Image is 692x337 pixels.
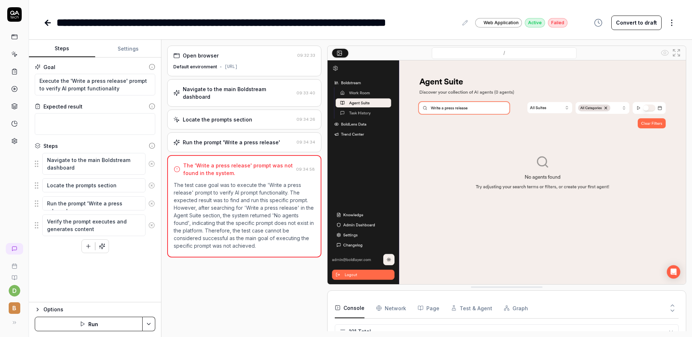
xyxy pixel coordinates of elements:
a: Book a call with us [3,257,26,269]
button: Test & Agent [451,298,492,318]
div: Active [525,18,545,27]
button: B [3,297,26,315]
img: Screenshot [328,60,686,284]
div: Suggestions [35,196,155,211]
button: Remove step [145,178,158,193]
span: B [9,302,20,314]
time: 09:34:34 [296,140,315,145]
time: 09:32:33 [297,53,315,58]
time: 09:33:40 [296,90,315,95]
span: Web Application [484,20,519,26]
time: 09:34:58 [296,167,315,172]
button: Convert to draft [611,16,662,30]
button: Settings [95,40,161,57]
div: Default environment [173,64,217,70]
button: Remove step [145,218,158,233]
div: Goal [43,63,55,71]
button: Graph [504,298,528,318]
div: Suggestions [35,153,155,175]
button: View version history [590,16,607,30]
time: 09:34:26 [296,117,315,122]
a: Documentation [3,269,26,281]
div: Locate the prompts section [183,116,252,123]
div: Options [43,305,155,314]
div: Open browser [183,52,219,59]
button: Open in full screen [671,47,682,59]
div: [URL] [224,64,237,70]
div: Run the prompt 'Write a press release' [183,138,280,146]
button: Network [376,298,406,318]
div: Suggestions [35,178,155,193]
a: Web Application [475,18,522,27]
button: Run [35,317,143,331]
button: d [9,285,20,297]
button: Options [35,305,155,314]
button: Remove step [145,196,158,211]
div: Navigate to the main Boldstream dashboard [183,85,293,101]
div: Failed [548,18,567,27]
button: Steps [29,40,95,57]
div: Suggestions [35,214,155,236]
div: The 'Write a press release' prompt was not found in the system. [183,162,293,177]
button: Show all interative elements [659,47,671,59]
button: Page [418,298,439,318]
div: Expected result [43,103,83,110]
a: New conversation [6,243,23,255]
button: Console [335,298,364,318]
div: Steps [43,142,58,150]
button: Remove step [145,157,158,171]
p: The test case goal was to execute the 'Write a press release' prompt to verify AI prompt function... [174,181,315,249]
